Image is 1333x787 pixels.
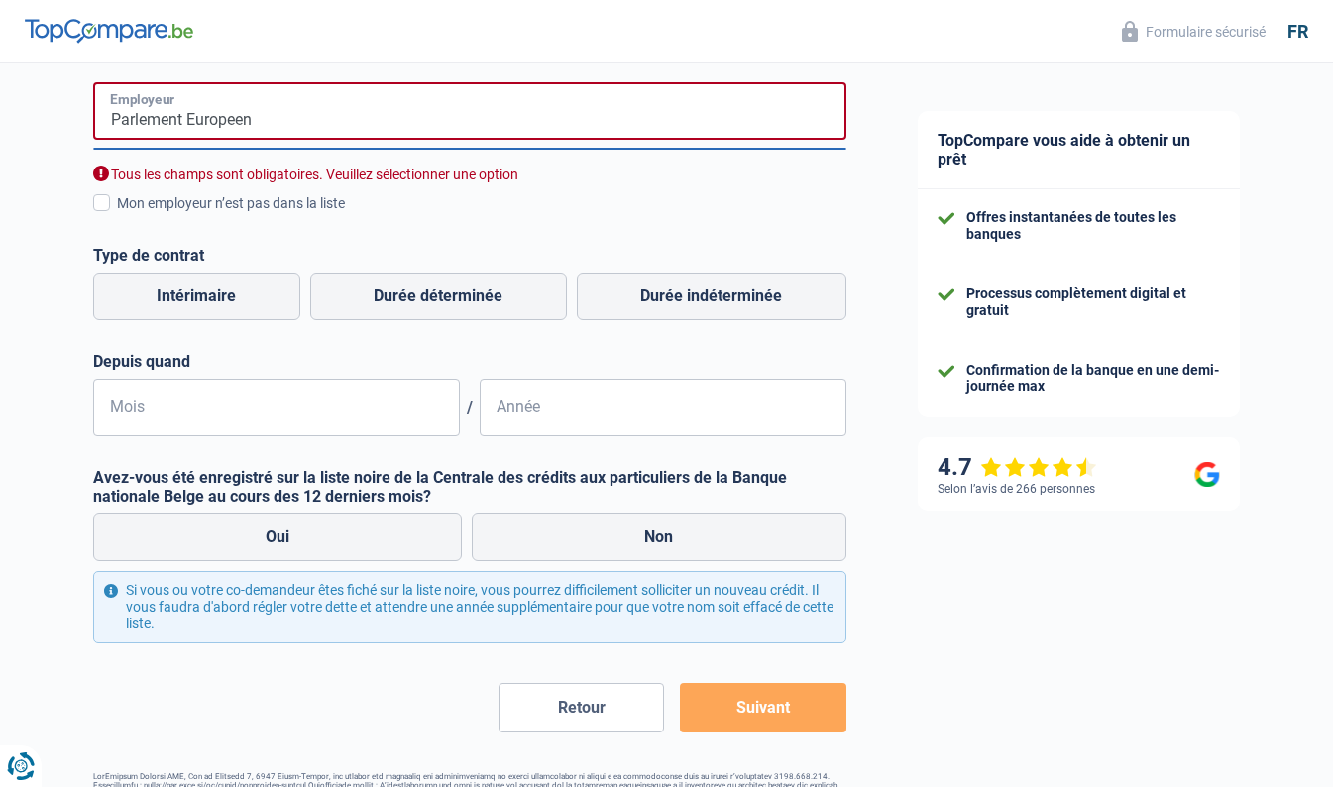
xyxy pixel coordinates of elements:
img: Advertisement [5,358,6,359]
div: Selon l’avis de 266 personnes [938,482,1095,496]
div: TopCompare vous aide à obtenir un prêt [918,111,1240,189]
button: Suivant [680,683,845,732]
img: TopCompare Logo [25,19,193,43]
span: / [460,398,480,417]
div: fr [1287,21,1308,43]
button: Retour [499,683,664,732]
div: Processus complètement digital et gratuit [966,285,1220,319]
div: Si vous ou votre co-demandeur êtes fiché sur la liste noire, vous pourrez difficilement sollicite... [93,571,846,642]
label: Oui [93,513,463,561]
label: Non [472,513,846,561]
input: MM [93,379,460,436]
button: Formulaire sécurisé [1110,15,1277,48]
label: Depuis quand [93,352,846,371]
label: Avez-vous été enregistré sur la liste noire de la Centrale des crédits aux particuliers de la Ban... [93,468,846,506]
div: Mon employeur n’est pas dans la liste [117,193,846,214]
label: Durée indéterminée [577,273,846,320]
label: Type de contrat [93,246,846,265]
div: Offres instantanées de toutes les banques [966,209,1220,243]
input: Cherchez votre employeur [93,82,846,140]
input: AAAA [480,379,846,436]
label: Intérimaire [93,273,300,320]
div: Confirmation de la banque en une demi-journée max [966,362,1220,395]
div: 4.7 [938,453,1097,482]
div: Tous les champs sont obligatoires. Veuillez sélectionner une option [93,166,846,184]
label: Durée déterminée [310,273,567,320]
